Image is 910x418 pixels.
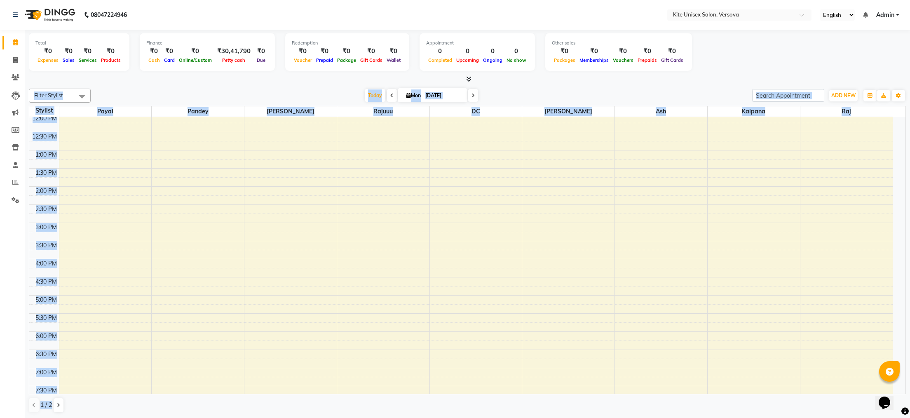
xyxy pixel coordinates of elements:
div: ₹0 [77,47,99,56]
span: Services [77,57,99,63]
input: 2025-09-01 [423,89,464,102]
span: [PERSON_NAME] [522,106,614,117]
div: 4:30 PM [34,277,59,286]
div: 0 [481,47,504,56]
div: ₹0 [177,47,214,56]
span: Expenses [35,57,61,63]
div: ₹0 [146,47,162,56]
span: Pandey [152,106,244,117]
span: Package [335,57,358,63]
div: 4:00 PM [34,259,59,268]
div: 2:30 PM [34,205,59,214]
div: ₹0 [292,47,314,56]
span: Prepaid [314,57,335,63]
div: 6:00 PM [34,332,59,341]
span: Admin [876,11,894,19]
div: 12:00 PM [31,114,59,123]
div: ₹0 [35,47,61,56]
div: 0 [426,47,454,56]
div: 5:00 PM [34,296,59,304]
span: Today [365,89,385,102]
span: Mon [404,92,423,99]
div: 5:30 PM [34,314,59,322]
iframe: chat widget [875,385,902,410]
div: ₹0 [99,47,123,56]
div: ₹0 [636,47,659,56]
div: 3:30 PM [34,241,59,250]
span: kalpana [708,106,800,117]
span: raj [800,106,893,117]
div: 0 [504,47,528,56]
img: logo [21,3,77,26]
span: Prepaids [636,57,659,63]
div: ₹0 [335,47,358,56]
div: Total [35,40,123,47]
div: 1:00 PM [34,150,59,159]
span: No show [504,57,528,63]
div: 7:00 PM [34,368,59,377]
span: Products [99,57,123,63]
span: Filter Stylist [34,92,63,99]
span: Vouchers [611,57,636,63]
button: ADD NEW [829,90,858,101]
div: Stylist [29,106,59,115]
div: ₹0 [577,47,611,56]
div: ₹0 [61,47,77,56]
span: Voucher [292,57,314,63]
div: 0 [454,47,481,56]
input: Search Appointment [752,89,824,102]
div: ₹30,41,790 [214,47,254,56]
span: Packages [552,57,577,63]
span: Ash [615,106,707,117]
div: 12:30 PM [31,132,59,141]
span: Petty cash [220,57,248,63]
span: Sales [61,57,77,63]
div: ₹0 [358,47,385,56]
div: ₹0 [385,47,403,56]
div: 2:00 PM [34,187,59,195]
span: Payal [59,106,152,117]
div: ₹0 [162,47,177,56]
span: Card [162,57,177,63]
span: Wallet [385,57,403,63]
div: 6:30 PM [34,350,59,359]
span: Ongoing [481,57,504,63]
div: 1:30 PM [34,169,59,177]
div: Appointment [426,40,528,47]
b: 08047224946 [91,3,127,26]
span: ADD NEW [831,92,856,99]
div: ₹0 [314,47,335,56]
div: Redemption [292,40,403,47]
div: Other sales [552,40,685,47]
span: Cash [146,57,162,63]
div: ₹0 [254,47,268,56]
span: [PERSON_NAME] [244,106,337,117]
div: Finance [146,40,268,47]
span: 1 / 2 [40,401,52,409]
span: Gift Cards [358,57,385,63]
div: ₹0 [611,47,636,56]
div: 7:30 PM [34,386,59,395]
span: Online/Custom [177,57,214,63]
div: ₹0 [552,47,577,56]
span: Due [255,57,267,63]
span: Memberships [577,57,611,63]
span: Upcoming [454,57,481,63]
span: Rajuuu [337,106,429,117]
div: ₹0 [659,47,685,56]
span: Completed [426,57,454,63]
span: Gift Cards [659,57,685,63]
div: 3:00 PM [34,223,59,232]
span: DC [430,106,522,117]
